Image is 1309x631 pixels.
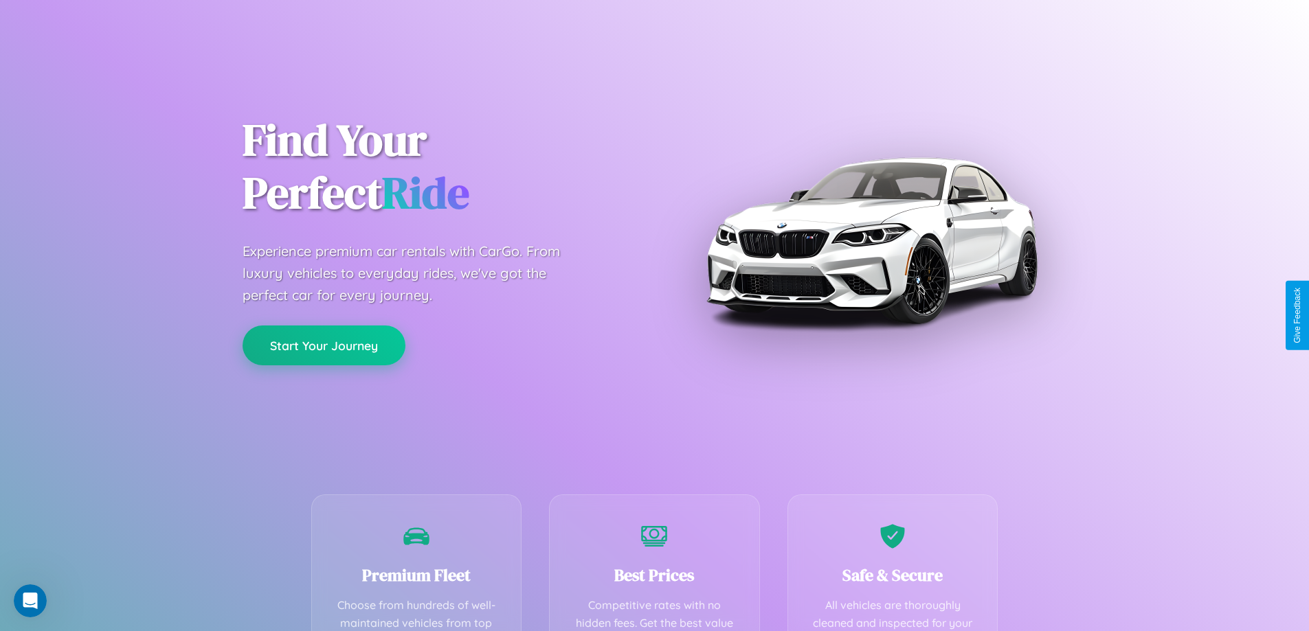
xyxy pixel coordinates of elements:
h3: Safe & Secure [809,564,977,586]
h3: Best Prices [570,564,739,586]
span: Ride [382,163,469,222]
iframe: Intercom live chat [14,584,47,617]
p: Experience premium car rentals with CarGo. From luxury vehicles to everyday rides, we've got the ... [243,240,586,306]
h3: Premium Fleet [333,564,501,586]
h1: Find Your Perfect [243,114,634,220]
div: Give Feedback [1293,288,1302,343]
img: Premium BMW car rental vehicle [700,69,1043,412]
button: Start Your Journey [243,325,405,365]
